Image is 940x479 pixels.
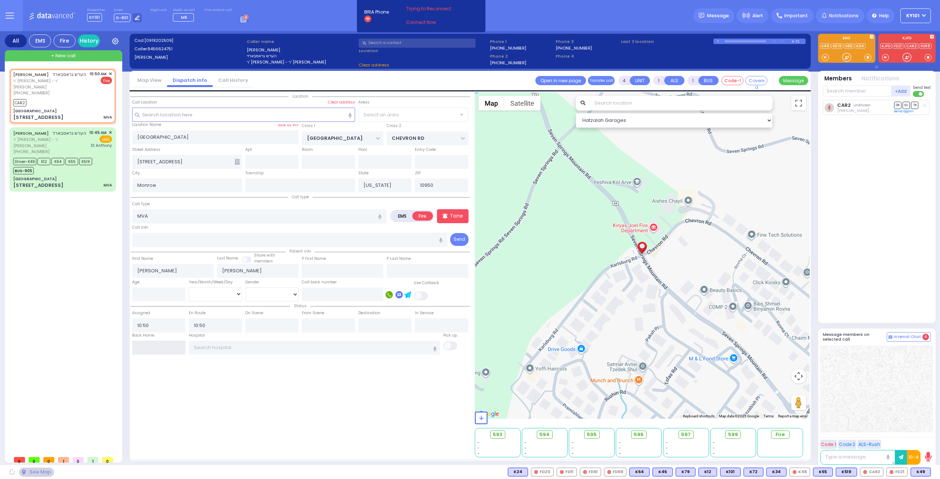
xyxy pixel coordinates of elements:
span: St Anthony [91,143,112,148]
span: unknown [853,102,871,108]
img: red-radio-icon.svg [793,470,796,474]
span: Select an area [364,111,399,119]
div: BLS [766,468,787,476]
span: BRIA Phone [364,9,389,15]
a: Call History [213,77,254,84]
img: Logo [29,11,78,20]
small: Share with [254,253,275,258]
label: Clear address [328,99,355,105]
label: Fire units on call [205,8,232,12]
div: MVA [104,115,112,120]
span: הערש גראסבארד [53,71,86,77]
span: Alert [752,12,763,19]
div: K12 [698,468,717,476]
div: [STREET_ADDRESS] [13,114,64,121]
span: Help [879,12,889,19]
a: History [78,35,100,47]
label: Hospital [189,333,205,338]
div: FD11 [557,468,577,476]
label: Night unit [150,8,167,12]
button: Show satellite imagery [504,96,540,110]
span: Fire [101,77,112,84]
span: Driver-K49 [13,158,36,165]
div: All [5,35,27,47]
span: 10:50 AM [90,71,106,77]
img: Google [477,409,501,419]
span: - [477,451,480,456]
span: 599 [728,431,738,438]
span: KY101 [906,12,919,19]
label: Room [302,147,313,153]
label: Last 3 location [621,39,713,45]
label: [PERSON_NAME] [247,47,357,53]
label: Call Type [132,201,150,207]
button: +Add [892,86,911,97]
button: Send [450,233,469,246]
label: [PERSON_NAME] [134,54,244,61]
button: 10-4 [907,450,921,465]
button: Code-1 [722,76,744,85]
span: Send text [913,85,931,90]
span: + New call [51,52,76,59]
a: K65 [844,43,854,49]
span: - [666,451,668,456]
span: K65 [65,158,78,165]
span: [0919202509] [144,37,173,43]
a: Open in new page [535,76,586,85]
span: Phone 3 [556,39,619,45]
span: DR [894,102,901,109]
span: Fire [775,431,785,438]
span: Message [707,12,729,19]
label: Save as POI [278,123,299,128]
div: K49 [911,468,931,476]
div: [GEOGRAPHIC_DATA] [13,176,57,182]
div: K519 [836,468,857,476]
a: CAR2 [837,102,851,108]
div: [GEOGRAPHIC_DATA] [13,108,57,114]
label: [PHONE_NUMBER] [556,45,592,51]
img: comment-alt.png [889,335,892,339]
span: 0 [73,457,84,462]
div: Fire [54,35,76,47]
div: See map [19,468,54,477]
label: EMS [818,36,875,41]
span: - [572,445,574,451]
label: Caller name [247,39,357,45]
button: Members [824,75,852,83]
img: red-radio-icon.svg [890,470,893,474]
span: 597 [681,431,691,438]
div: BLS [698,468,717,476]
label: Medic on call [173,8,196,12]
span: ר' [PERSON_NAME] - ר' [PERSON_NAME] [13,78,87,90]
label: Cross 2 [387,123,401,129]
label: Entry Code [415,147,436,153]
div: BLS [652,468,673,476]
label: Assigned [132,310,150,316]
div: BLS [508,468,528,476]
img: message.svg [699,13,704,18]
span: - [524,445,527,451]
label: Pick up [443,333,457,338]
span: ✕ [109,71,112,77]
input: Search a contact [359,39,476,48]
div: K48 [789,468,810,476]
div: FD21 [886,468,908,476]
img: red-radio-icon.svg [607,470,611,474]
span: KY101 [87,13,102,22]
span: Call type [288,194,312,200]
span: Notifications [829,12,858,19]
button: KY101 [900,8,931,23]
a: KJFD [880,43,892,49]
button: Code 1 [820,440,837,449]
label: Lines [114,8,142,12]
span: - [666,440,668,445]
span: 596 [634,431,644,438]
label: In Service [415,310,434,316]
label: Call Location [132,99,157,105]
label: On Scene [245,310,263,316]
button: Map camera controls [791,369,806,384]
label: State [358,170,369,176]
div: CAR2 [860,468,883,476]
div: BLS [629,468,650,476]
label: [PHONE_NUMBER] [490,60,526,65]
